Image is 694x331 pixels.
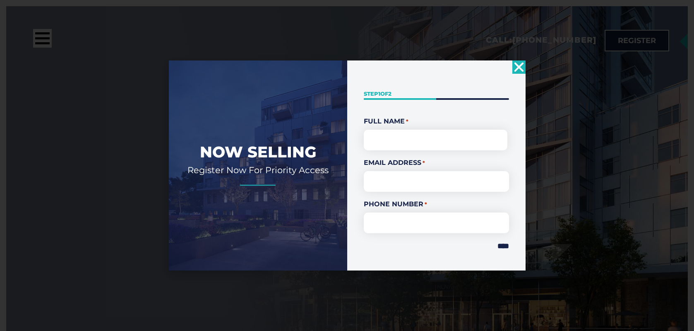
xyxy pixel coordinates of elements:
[378,90,380,97] span: 1
[388,90,391,97] span: 2
[364,116,509,126] legend: Full Name
[512,60,526,74] a: Close
[181,142,335,162] h2: Now Selling
[364,90,509,98] p: Step of
[364,158,509,168] label: Email Address
[181,164,335,176] h2: Register Now For Priority Access
[364,199,509,209] label: Phone Number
